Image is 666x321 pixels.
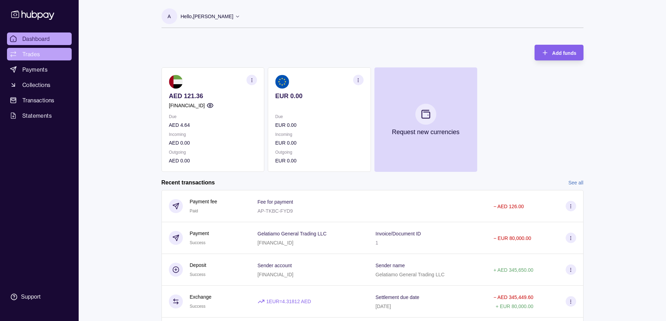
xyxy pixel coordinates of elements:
[275,75,289,89] img: eu
[275,121,363,129] p: EUR 0.00
[552,50,576,56] span: Add funds
[275,113,363,121] p: Due
[190,293,212,301] p: Exchange
[392,128,459,136] p: Request new currencies
[190,240,206,245] span: Success
[275,92,363,100] p: EUR 0.00
[535,45,583,60] button: Add funds
[190,304,206,309] span: Success
[275,139,363,147] p: EUR 0.00
[275,148,363,156] p: Outgoing
[190,261,206,269] p: Deposit
[494,235,531,241] p: − EUR 80,000.00
[169,121,257,129] p: AED 4.64
[7,94,72,107] a: Transactions
[494,204,524,209] p: − AED 126.00
[375,272,445,277] p: Gelatiamo General Trading LLC
[375,240,378,246] p: 1
[190,272,206,277] span: Success
[22,35,50,43] span: Dashboard
[22,65,48,74] span: Payments
[169,148,257,156] p: Outgoing
[7,32,72,45] a: Dashboard
[258,231,327,236] p: Gelatiamo General Trading LLC
[169,157,257,165] p: AED 0.00
[258,240,294,246] p: [FINANCIAL_ID]
[169,139,257,147] p: AED 0.00
[162,179,215,187] h2: Recent transactions
[258,199,293,205] p: Fee for payment
[169,92,257,100] p: AED 121.36
[169,131,257,138] p: Incoming
[374,67,477,172] button: Request new currencies
[494,267,533,273] p: + AED 345,650.00
[190,209,198,213] span: Paid
[375,263,405,268] p: Sender name
[22,50,40,58] span: Trades
[258,263,292,268] p: Sender account
[375,231,421,236] p: Invoice/Document ID
[22,111,52,120] span: Statements
[190,229,209,237] p: Payment
[568,179,583,187] a: See all
[496,304,533,309] p: + EUR 80,000.00
[7,290,72,304] a: Support
[21,293,41,301] div: Support
[22,96,55,104] span: Transactions
[169,75,183,89] img: ae
[275,131,363,138] p: Incoming
[169,113,257,121] p: Due
[190,198,217,205] p: Payment fee
[22,81,50,89] span: Collections
[167,13,171,20] p: A
[258,272,294,277] p: [FINANCIAL_ID]
[169,102,205,109] p: [FINANCIAL_ID]
[375,304,391,309] p: [DATE]
[258,208,293,214] p: AP-TKBC-FYD9
[7,109,72,122] a: Statements
[275,157,363,165] p: EUR 0.00
[181,13,234,20] p: Hello, [PERSON_NAME]
[7,79,72,91] a: Collections
[375,294,419,300] p: Settlement due date
[7,63,72,76] a: Payments
[494,294,533,300] p: − AED 345,449.60
[266,298,311,305] p: 1 EUR = 4.31812 AED
[7,48,72,60] a: Trades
